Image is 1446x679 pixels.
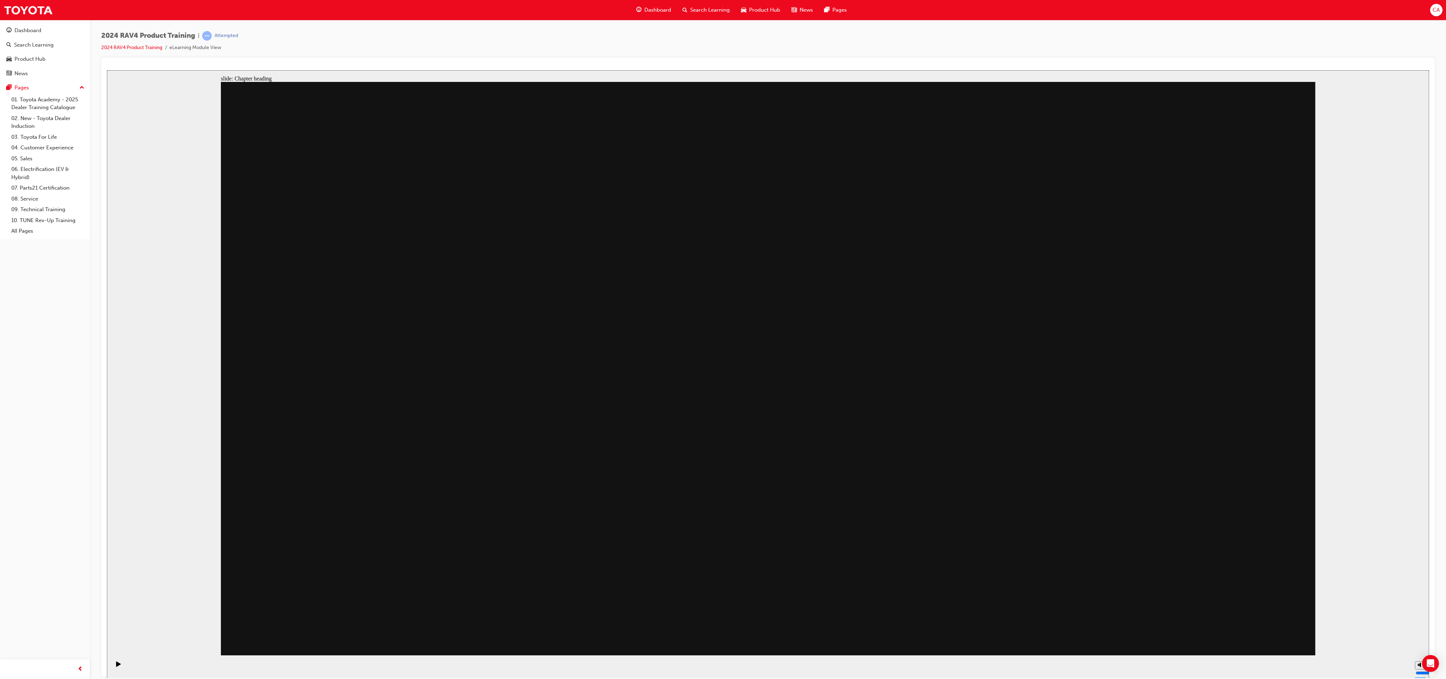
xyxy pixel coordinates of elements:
[644,6,671,14] span: Dashboard
[4,591,16,603] button: Play (Ctrl+Alt+P)
[8,142,87,153] a: 04. Customer Experience
[1305,585,1319,608] div: misc controls
[631,3,677,17] a: guage-iconDashboard
[8,226,87,237] a: All Pages
[6,28,12,34] span: guage-icon
[832,6,847,14] span: Pages
[8,204,87,215] a: 09. Technical Training
[786,3,819,17] a: news-iconNews
[8,164,87,183] a: 06. Electrification (EV & Hybrid)
[8,215,87,226] a: 10. TUNE Rev-Up Training
[202,31,212,41] span: learningRecordVerb_ATTEMPT-icon
[1422,655,1439,672] div: Open Intercom Messenger
[8,183,87,193] a: 07. Parts21 Certification
[735,3,786,17] a: car-iconProduct Hub
[1430,4,1442,16] button: CA
[800,6,813,14] span: News
[3,38,87,52] a: Search Learning
[6,42,11,48] span: search-icon
[8,193,87,204] a: 08. Service
[14,84,29,92] div: Pages
[8,153,87,164] a: 05. Sales
[6,85,12,91] span: pages-icon
[3,67,87,80] a: News
[3,53,87,66] a: Product Hub
[14,55,46,63] div: Product Hub
[8,113,87,132] a: 02. New - Toyota Dealer Induction
[1309,600,1354,606] input: volume
[4,2,53,18] img: Trak
[101,44,162,50] a: 2024 RAV4 Product Training
[690,6,730,14] span: Search Learning
[824,6,830,14] span: pages-icon
[636,6,641,14] span: guage-icon
[79,83,84,93] span: up-icon
[677,3,735,17] a: search-iconSearch Learning
[3,81,87,94] button: Pages
[215,32,238,39] div: Attempted
[78,665,83,674] span: prev-icon
[6,71,12,77] span: news-icon
[749,6,780,14] span: Product Hub
[3,23,87,81] button: DashboardSearch LearningProduct HubNews
[169,44,221,52] li: eLearning Module View
[8,132,87,143] a: 03. Toyota For Life
[8,94,87,113] a: 01. Toyota Academy - 2025 Dealer Training Catalogue
[1308,591,1319,599] button: Mute (Ctrl+Alt+M)
[819,3,852,17] a: pages-iconPages
[6,56,12,62] span: car-icon
[14,70,28,78] div: News
[14,26,41,35] div: Dashboard
[682,6,687,14] span: search-icon
[4,585,16,608] div: playback controls
[3,24,87,37] a: Dashboard
[1433,6,1440,14] span: CA
[741,6,746,14] span: car-icon
[14,41,54,49] div: Search Learning
[791,6,797,14] span: news-icon
[198,32,199,40] span: |
[101,32,195,40] span: 2024 RAV4 Product Training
